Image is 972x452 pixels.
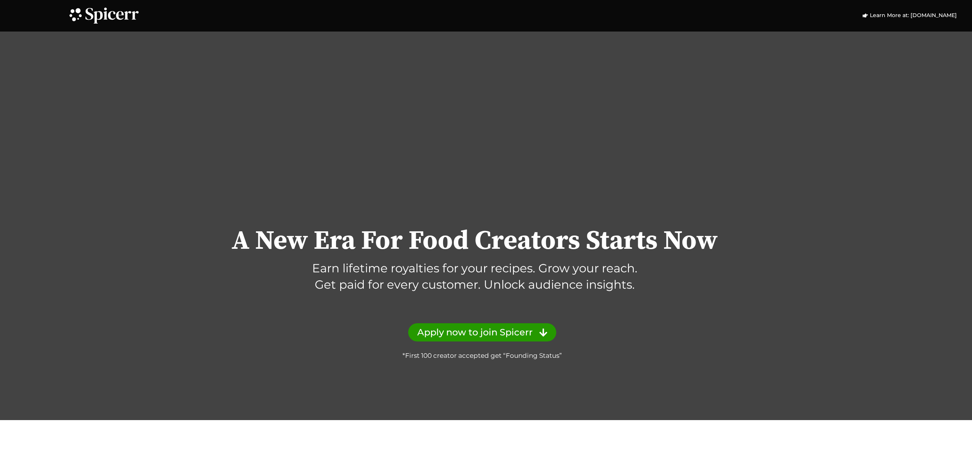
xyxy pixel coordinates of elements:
a: Learn More at: [DOMAIN_NAME] [862,11,957,19]
a: Apply now to join Spicerr [408,323,556,341]
p: *First 100 creator accepted get “Founding Status” [402,351,562,361]
span: Apply now to join Spicerr [417,328,533,337]
span: Learn More at: [DOMAIN_NAME] [868,11,957,19]
h1: A New Era For Food Creators Starts Now [30,226,919,256]
h1: Earn lifetime royalties for your recipes. Grow your reach. Get paid for every customer. Unlock au... [30,260,919,293]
